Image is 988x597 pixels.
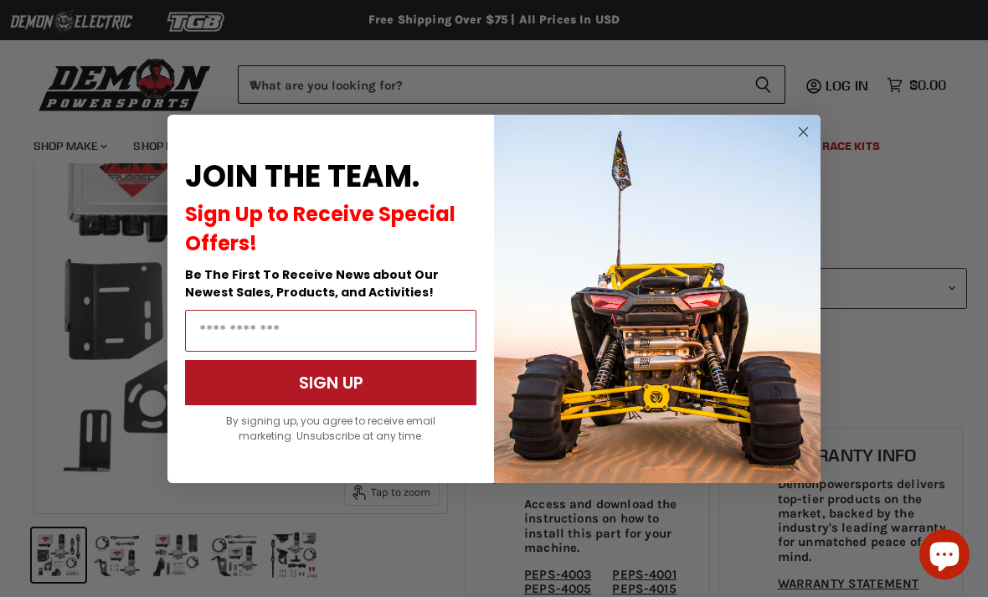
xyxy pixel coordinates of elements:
span: Sign Up to Receive Special Offers! [185,200,455,257]
span: Be The First To Receive News about Our Newest Sales, Products, and Activities! [185,266,439,301]
span: By signing up, you agree to receive email marketing. Unsubscribe at any time. [226,414,435,443]
span: JOIN THE TEAM. [185,155,419,198]
input: Email Address [185,310,476,352]
button: Close dialog [793,121,814,142]
button: SIGN UP [185,360,476,405]
inbox-online-store-chat: Shopify online store chat [914,529,975,584]
img: a9095488-b6e7-41ba-879d-588abfab540b.jpeg [494,115,821,483]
